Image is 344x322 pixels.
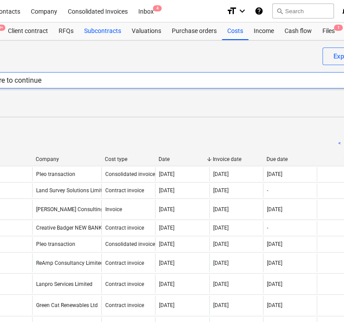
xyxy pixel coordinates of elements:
div: Invoice date [213,156,260,162]
div: Due date [266,156,314,162]
i: format_size [226,6,237,16]
div: Company [36,156,98,162]
div: [DATE] [213,241,229,247]
div: - [267,187,268,194]
i: keyboard_arrow_down [237,6,248,16]
div: [DATE] [213,187,229,194]
div: [DATE] [267,260,282,266]
div: ReAmp Consultancy Limited [36,260,104,266]
div: [DATE] [159,206,174,212]
a: Costs [222,22,248,40]
div: [DATE] [159,302,174,308]
div: [DATE] [159,187,174,194]
div: [DATE] [267,241,282,247]
div: [DATE] [159,241,174,247]
div: Pleo transaction [36,241,75,247]
div: Consolidated invoice [105,171,155,177]
span: search [276,7,283,15]
div: [DATE] [213,206,229,212]
a: RFQs [53,22,79,40]
div: Date [159,156,206,162]
span: 4 [153,5,162,11]
div: Invoice [105,206,122,212]
div: [DATE] [267,171,282,177]
div: Cost type [105,156,152,162]
div: Contract invoice [105,302,144,308]
a: Income [248,22,279,40]
div: [DATE] [159,281,174,287]
div: [DATE] [159,260,174,266]
div: [DATE] [159,225,174,231]
div: [DATE] [159,171,174,177]
div: [DATE] [213,281,229,287]
div: [DATE] [267,302,282,308]
div: Consolidated invoice [105,241,155,247]
i: Knowledge base [255,6,263,16]
span: 1 [334,25,343,31]
div: Contract invoice [105,187,144,194]
div: Contract invoice [105,260,144,266]
div: Green Cat Renewables Ltd [36,302,98,308]
div: Creative Badger NEW BANK [36,225,102,231]
div: Land Survey Solutions Limited [36,187,108,194]
div: [DATE] [213,171,229,177]
div: Contract invoice [105,281,144,287]
div: Contract invoice [105,225,144,231]
div: [DATE] [213,260,229,266]
a: Subcontracts [79,22,126,40]
div: [DATE] [213,302,229,308]
div: [DATE] [267,281,282,287]
a: Cash flow [279,22,317,40]
a: Files1 [317,22,340,40]
div: Lanpro Services Limited [36,281,92,287]
div: [DATE] [267,206,282,212]
a: Purchase orders [166,22,222,40]
div: Pleo transaction [36,171,75,177]
a: Client contract [3,22,53,40]
a: Valuations [126,22,166,40]
button: Search [272,4,334,18]
div: - [267,225,268,231]
iframe: Chat Widget [300,280,344,322]
div: [DATE] [213,225,229,231]
div: [PERSON_NAME] Consulting [36,206,104,212]
div: Files [317,22,340,40]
